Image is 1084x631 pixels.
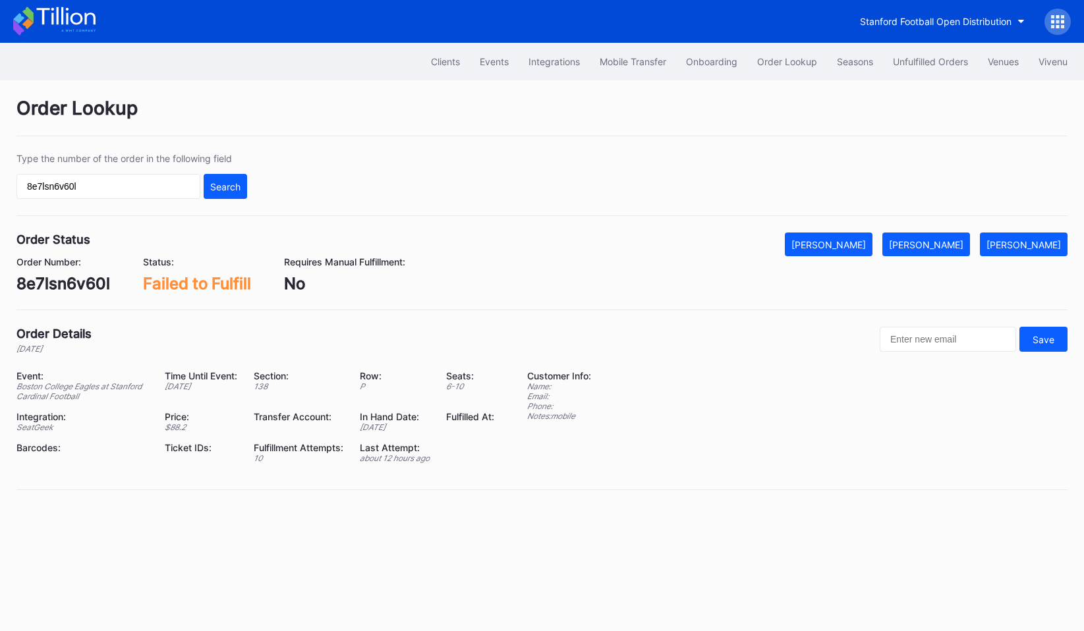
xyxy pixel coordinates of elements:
[360,370,430,381] div: Row:
[527,370,591,381] div: Customer Info:
[600,56,666,67] div: Mobile Transfer
[431,56,460,67] div: Clients
[360,411,430,422] div: In Hand Date:
[165,411,237,422] div: Price:
[747,49,827,74] button: Order Lookup
[446,381,494,391] div: 6 - 10
[16,174,200,199] input: GT59662
[360,422,430,432] div: [DATE]
[254,411,343,422] div: Transfer Account:
[16,381,148,401] div: Boston College Eagles at Stanford Cardinal Football
[360,453,430,463] div: about 12 hours ago
[988,56,1019,67] div: Venues
[791,239,866,250] div: [PERSON_NAME]
[527,381,591,391] div: Name:
[254,370,343,381] div: Section:
[470,49,519,74] button: Events
[883,49,978,74] button: Unfulfilled Orders
[165,442,237,453] div: Ticket IDs:
[1039,56,1068,67] div: Vivenu
[986,239,1061,250] div: [PERSON_NAME]
[16,442,148,453] div: Barcodes:
[16,256,110,267] div: Order Number:
[284,256,405,267] div: Requires Manual Fulfillment:
[527,391,591,401] div: Email:
[882,233,970,256] button: [PERSON_NAME]
[480,56,509,67] div: Events
[827,49,883,74] button: Seasons
[446,370,494,381] div: Seats:
[889,239,963,250] div: [PERSON_NAME]
[254,442,343,453] div: Fulfillment Attempts:
[165,422,237,432] div: $ 88.2
[1019,327,1068,352] button: Save
[980,233,1068,256] button: [PERSON_NAME]
[16,97,1068,136] div: Order Lookup
[210,181,241,192] div: Search
[165,381,237,391] div: [DATE]
[1033,334,1054,345] div: Save
[254,453,343,463] div: 10
[893,56,968,67] div: Unfulfilled Orders
[360,381,430,391] div: P
[16,274,110,293] div: 8e7lsn6v60l
[16,370,148,381] div: Event:
[165,370,237,381] div: Time Until Event:
[254,381,343,391] div: 138
[16,327,92,341] div: Order Details
[880,327,1016,352] input: Enter new email
[16,344,92,354] div: [DATE]
[1029,49,1077,74] button: Vivenu
[785,233,872,256] button: [PERSON_NAME]
[143,256,251,267] div: Status:
[204,174,247,199] button: Search
[528,56,580,67] div: Integrations
[519,49,590,74] button: Integrations
[360,442,430,453] div: Last Attempt:
[284,274,405,293] div: No
[16,422,148,432] div: SeatGeek
[590,49,676,74] button: Mobile Transfer
[676,49,747,74] button: Onboarding
[527,411,591,421] div: Notes: mobile
[837,56,873,67] div: Seasons
[686,56,737,67] div: Onboarding
[16,411,148,422] div: Integration:
[860,16,1012,27] div: Stanford Football Open Distribution
[527,401,591,411] div: Phone:
[978,49,1029,74] button: Venues
[143,274,251,293] div: Failed to Fulfill
[446,411,494,422] div: Fulfilled At:
[16,233,90,246] div: Order Status
[757,56,817,67] div: Order Lookup
[421,49,470,74] button: Clients
[16,153,247,164] div: Type the number of the order in the following field
[850,9,1035,34] button: Stanford Football Open Distribution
